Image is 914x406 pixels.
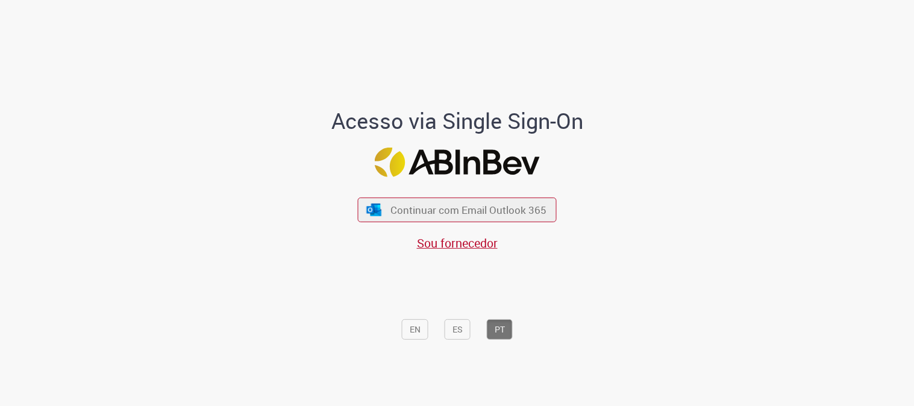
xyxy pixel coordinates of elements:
span: Continuar com Email Outlook 365 [390,203,546,217]
button: PT [487,319,513,340]
h1: Acesso via Single Sign-On [290,109,624,133]
button: EN [402,319,428,340]
button: ES [445,319,471,340]
button: ícone Azure/Microsoft 360 Continuar com Email Outlook 365 [358,198,557,222]
a: Sou fornecedor [417,235,498,251]
img: ícone Azure/Microsoft 360 [365,203,382,216]
img: Logo ABInBev [375,147,540,176]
